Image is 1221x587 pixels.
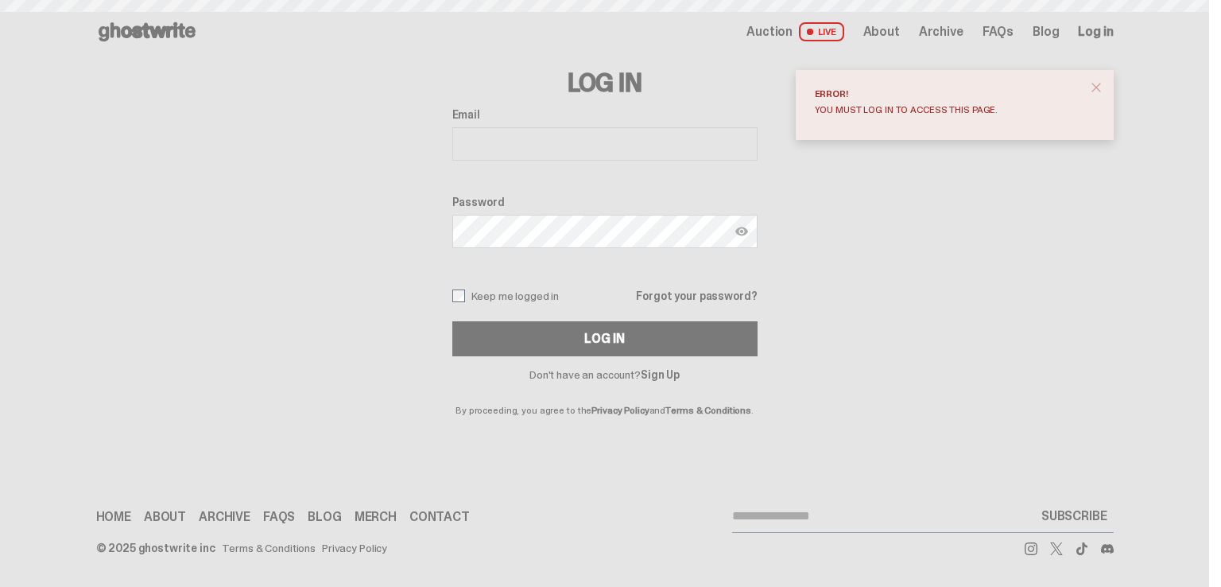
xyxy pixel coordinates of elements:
[863,25,900,38] a: About
[735,225,748,238] img: Show password
[452,70,758,95] h3: Log In
[983,25,1014,38] a: FAQs
[144,511,186,523] a: About
[308,511,341,523] a: Blog
[919,25,963,38] a: Archive
[355,511,397,523] a: Merch
[452,380,758,415] p: By proceeding, you agree to the and .
[815,89,1082,99] div: Error!
[452,290,560,302] label: Keep me logged in
[222,542,316,554] a: Terms & Conditions
[665,404,751,417] a: Terms & Conditions
[452,369,758,380] p: Don't have an account?
[636,290,757,301] a: Forgot your password?
[584,332,624,345] div: Log In
[322,542,387,554] a: Privacy Policy
[1078,25,1113,38] a: Log in
[746,25,793,38] span: Auction
[452,321,758,356] button: Log In
[452,290,465,302] input: Keep me logged in
[199,511,250,523] a: Archive
[746,22,843,41] a: Auction LIVE
[96,511,131,523] a: Home
[1033,25,1059,38] a: Blog
[1035,500,1114,532] button: SUBSCRIBE
[1082,73,1111,102] button: close
[452,196,758,208] label: Password
[591,404,649,417] a: Privacy Policy
[799,22,844,41] span: LIVE
[263,511,295,523] a: FAQs
[452,108,758,121] label: Email
[409,511,470,523] a: Contact
[815,105,1082,115] div: You must log in to access this page.
[641,367,680,382] a: Sign Up
[96,542,215,554] div: © 2025 ghostwrite inc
